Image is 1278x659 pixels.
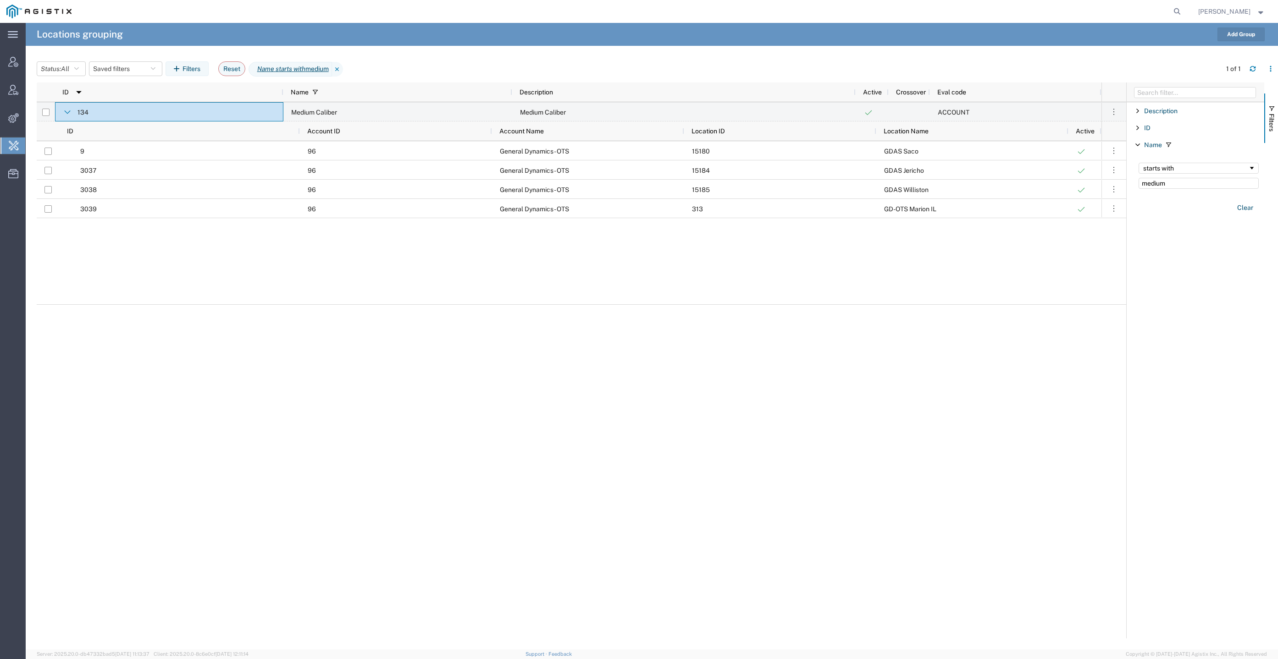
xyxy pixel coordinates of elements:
span: Account Name [499,127,544,135]
span: ID [1144,124,1151,132]
a: Support [526,651,548,657]
span: GD-OTS Marion IL [884,205,936,213]
span: Name [1144,141,1162,148]
button: Add Group [1217,27,1265,41]
span: General Dynamics - OTS [500,148,569,155]
span: Copyright © [DATE]-[DATE] Agistix Inc., All Rights Reserved [1126,650,1267,658]
button: Clear [1232,200,1259,215]
span: [DATE] 12:11:14 [216,651,249,657]
button: Filters [166,61,209,76]
span: Server: 2025.20.0-db47332bad5 [37,651,149,657]
button: [PERSON_NAME] [1198,6,1266,17]
i: Name starts with [257,64,305,74]
span: General Dynamics - OTS [500,205,569,213]
span: Name starts with medium [249,62,332,77]
span: General Dynamics - OTS [500,167,569,174]
span: 9 [80,142,84,161]
input: Filter Columns Input [1134,87,1256,98]
span: ACCOUNT [938,109,969,116]
button: Reset [218,61,245,76]
span: 15180 [692,148,710,155]
span: 134 [77,103,89,122]
span: Medium Caliber [520,109,566,116]
span: 96 [308,148,316,155]
span: Filters [1268,114,1275,132]
span: 15184 [692,167,710,174]
span: ID [62,88,69,96]
span: Description [1144,107,1178,115]
h4: Locations grouping [37,23,123,46]
span: Active [1076,127,1095,135]
span: Medium Caliber [291,109,337,116]
span: Active [863,88,882,96]
span: 15185 [692,186,710,193]
span: GDAS Saco [884,148,918,155]
span: 96 [308,167,316,174]
span: GDAS Williston [884,186,929,193]
span: 96 [308,186,316,193]
span: Crossover [896,88,926,96]
span: All [61,65,69,72]
span: 3039 [80,199,97,219]
span: 3037 [80,161,96,180]
div: Filter List 3 Filters [1127,102,1264,638]
span: 313 [692,205,703,213]
span: Eval code [937,88,966,96]
button: Saved filters [89,61,162,76]
span: Don'Jon Kelly [1198,6,1250,16]
div: Filtering operator [1139,163,1259,174]
span: 3038 [80,180,97,199]
span: GDAS Jericho [884,167,924,174]
a: Feedback [548,651,572,657]
img: logo [6,5,72,18]
span: Description [520,88,553,96]
div: 1 of 1 [1226,64,1242,74]
span: Location Name [884,127,929,135]
button: Status:All [37,61,86,76]
span: Account ID [307,127,340,135]
span: Name [291,88,309,96]
span: 96 [308,205,316,213]
span: Location ID [692,127,725,135]
span: Client: 2025.20.0-8c6e0cf [154,651,249,657]
input: Filter Value [1139,178,1259,189]
div: starts with [1143,165,1248,172]
span: General Dynamics - OTS [500,186,569,193]
span: [DATE] 11:13:37 [115,651,149,657]
img: arrow-dropdown.svg [72,85,86,99]
span: ID [67,127,73,135]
